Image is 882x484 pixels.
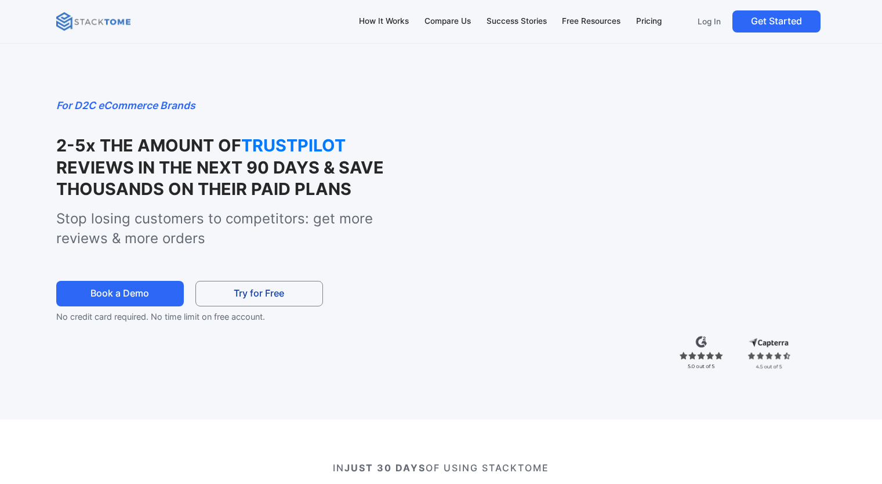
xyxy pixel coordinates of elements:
div: Success Stories [487,15,547,28]
a: Success Stories [481,9,552,34]
em: For D2C eCommerce Brands [56,99,195,111]
p: No credit card required. No time limit on free account. [56,310,340,324]
p: Stop losing customers to competitors: get more reviews & more orders [56,209,389,248]
a: Log In [691,10,728,32]
div: How It Works [359,15,409,28]
div: Pricing [636,15,662,28]
iframe: StackTome- product_demo 07.24 - 1.3x speed (1080p) [413,97,826,330]
a: Pricing [631,9,667,34]
div: Compare Us [424,15,471,28]
a: Try for Free [195,281,323,307]
div: Free Resources [562,15,620,28]
strong: REVIEWS IN THE NEXT 90 DAYS & SAVE THOUSANDS ON THEIR PAID PLANS [56,157,384,199]
strong: TRUSTPILOT [241,135,357,156]
a: Free Resources [557,9,626,34]
strong: 2-5x THE AMOUNT OF [56,135,241,156]
p: IN OF USING STACKTOME [95,461,787,475]
strong: JUST 30 DAYS [344,462,426,474]
p: Log In [698,16,721,27]
a: Book a Demo [56,281,184,307]
a: How It Works [354,9,415,34]
a: Get Started [732,10,821,32]
a: Compare Us [419,9,477,34]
